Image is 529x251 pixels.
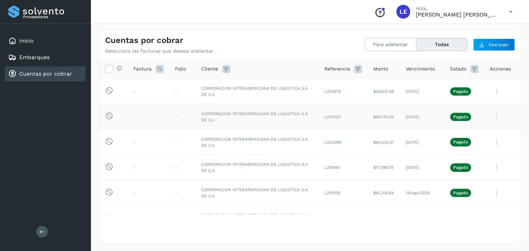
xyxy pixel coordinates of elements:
span: Estado [450,65,466,73]
td: - [128,155,169,180]
td: - [169,130,196,155]
td: $64,525.51 [368,130,400,155]
div: Cuentas por cobrar [5,66,85,81]
td: - [128,79,169,104]
span: Folio [175,65,186,73]
td: 12/ago/2025 [400,206,445,231]
td: L220380 [319,130,368,155]
td: [DATE] [400,79,445,104]
p: Pagado [453,165,468,170]
td: $41,206.64 [368,180,400,206]
p: Pagado [453,114,468,119]
td: [DATE] [400,130,445,155]
td: - [169,104,196,130]
td: CORPORACION INTERAMERICANA DE LOGISTICA S.A DE C.V. [196,104,319,130]
td: CORPORACION INTERAMERICANA DE LOGISTICA S.A DE C.V. [196,155,319,180]
td: - [128,180,169,206]
td: L221679 [319,79,368,104]
span: Vencimiento [406,65,435,73]
td: CORPORACION INTERAMERICANA DE LOGISTICA S.A DE C.V. [196,180,319,206]
td: - [169,180,196,206]
a: Embarques [19,54,50,61]
td: L221520 [319,104,368,130]
p: Pagado [453,140,468,144]
p: Hola, [416,6,498,11]
td: $28,573.56 [368,206,400,231]
a: Cuentas por cobrar [19,70,72,77]
div: Embarques [5,50,85,65]
span: Factura [133,65,152,73]
button: Todas [416,38,467,51]
span: Cliente [201,65,218,73]
td: - [169,206,196,231]
td: - [169,79,196,104]
td: L219691 [319,155,368,180]
p: Proveedores [23,14,83,19]
p: LAURA ELENA SANCHEZ FLORES [416,11,498,18]
button: Para adelantar [365,38,416,51]
td: CORPORACION INTERAMERICANA DE LOGISTICA S.A DE C.V. [196,206,319,231]
h4: Cuentas por cobrar [105,35,183,45]
span: Acciones [490,65,511,73]
p: Pagado [453,89,468,94]
div: Inicio [5,33,85,48]
span: Monto [373,65,388,73]
td: CORPORACION INTERAMERICANA DE LOGISTICA S.A DE C.V. [196,130,319,155]
td: L218657 [319,206,368,231]
td: $56,716.03 [368,104,400,130]
span: Referencia [324,65,350,73]
td: - [128,104,169,130]
td: $17,088.79 [368,155,400,180]
td: $59,531.95 [368,79,400,104]
p: Selecciona las facturas que deseas adelantar [105,48,214,54]
td: L219159 [319,180,368,206]
td: - [128,130,169,155]
td: 19/ago/2025 [400,180,445,206]
a: Inicio [19,37,34,44]
button: Descargar [473,39,515,51]
td: [DATE] [400,104,445,130]
td: CORPORACION INTERAMERICANA DE LOGISTICA S.A DE C.V. [196,79,319,104]
p: Pagado [453,190,468,195]
td: - [128,206,169,231]
span: Descargar [489,42,509,48]
td: - [169,155,196,180]
td: [DATE] [400,155,445,180]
